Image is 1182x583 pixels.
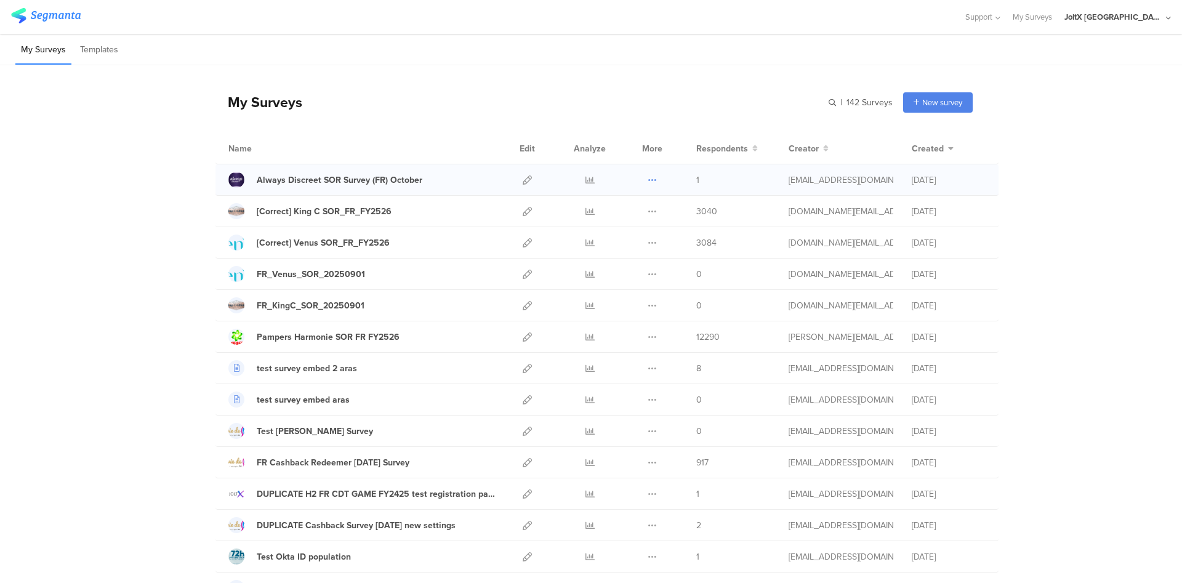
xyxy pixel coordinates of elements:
li: Templates [74,36,124,65]
span: 0 [696,268,702,281]
div: phongsawad.pp@pg.com [789,174,893,187]
div: Always Discreet SOR Survey (FR) October [257,174,422,187]
div: test survey embed 2 aras [257,362,357,375]
img: segmanta logo [11,8,81,23]
div: FR_Venus_SOR_20250901 [257,268,365,281]
a: FR_Venus_SOR_20250901 [228,266,365,282]
div: [DATE] [912,174,986,187]
div: DUPLICATE H2 FR CDT GAME FY2425 test registration page removed [257,488,496,501]
span: Created [912,142,944,155]
span: Respondents [696,142,748,155]
a: Test Okta ID population [228,549,351,565]
span: 0 [696,393,702,406]
div: ozkan.a@pg.com [789,362,893,375]
span: Creator [789,142,819,155]
a: test survey embed 2 aras [228,360,357,376]
div: Test Okta ID population [257,550,351,563]
span: 917 [696,456,709,469]
div: sampieri.j@pg.com [789,331,893,344]
div: [DATE] [912,362,986,375]
a: DUPLICATE H2 FR CDT GAME FY2425 test registration page removed [228,486,496,502]
span: 1 [696,550,699,563]
a: Always Discreet SOR Survey (FR) October [228,172,422,188]
div: debout.ld@pg.com [789,519,893,532]
div: Edit [514,133,541,164]
div: [DATE] [912,236,986,249]
div: FR_KingC_SOR_20250901 [257,299,364,312]
div: FR Cashback Redeemer MAY 25 Survey [257,456,409,469]
div: [DATE] [912,488,986,501]
div: My Surveys [215,92,302,113]
button: Creator [789,142,829,155]
span: New survey [922,97,962,108]
div: [Correct] Venus SOR_FR_FY2526 [257,236,390,249]
div: test survey embed aras [257,393,350,406]
a: Test [PERSON_NAME] Survey [228,423,373,439]
span: 8 [696,362,701,375]
li: My Surveys [15,36,71,65]
a: test survey embed aras [228,392,350,408]
div: [DATE] [912,331,986,344]
div: Analyze [571,133,608,164]
a: [Correct] King C SOR_FR_FY2526 [228,203,392,219]
div: Test Laurine Cashback Survey [257,425,373,438]
div: DUPLICATE Cashback Survey October 2024 new settings [257,519,456,532]
div: [DATE] [912,268,986,281]
span: 3040 [696,205,717,218]
div: malestic.lm@pg.com [789,456,893,469]
button: Respondents [696,142,758,155]
div: [DATE] [912,456,986,469]
div: debout.ld@pg.com [789,425,893,438]
div: [DATE] [912,519,986,532]
div: [Correct] King C SOR_FR_FY2526 [257,205,392,218]
span: Support [965,11,992,23]
div: JoltX [GEOGRAPHIC_DATA] [1064,11,1163,23]
span: 0 [696,425,702,438]
span: | [838,96,844,109]
div: [DATE] [912,393,986,406]
a: FR Cashback Redeemer [DATE] Survey [228,454,409,470]
div: [DATE] [912,550,986,563]
span: 1 [696,488,699,501]
div: [DATE] [912,205,986,218]
div: More [639,133,665,164]
div: gommers.ag@pg.com [789,268,893,281]
div: ozkan.a@pg.com [789,550,893,563]
span: 12290 [696,331,720,344]
div: [DATE] [912,299,986,312]
button: Created [912,142,954,155]
span: 2 [696,519,701,532]
a: [Correct] Venus SOR_FR_FY2526 [228,235,390,251]
div: ozkan.a@pg.com [789,393,893,406]
a: Pampers Harmonie SOR FR FY2526 [228,329,400,345]
a: DUPLICATE Cashback Survey [DATE] new settings [228,517,456,533]
div: gommers.ag@pg.com [789,299,893,312]
span: 3084 [696,236,717,249]
div: gommers.ag@pg.com [789,236,893,249]
span: 1 [696,174,699,187]
div: Name [228,142,302,155]
div: gommers.ag@pg.com [789,205,893,218]
span: 0 [696,299,702,312]
div: Pampers Harmonie SOR FR FY2526 [257,331,400,344]
div: [DATE] [912,425,986,438]
span: 142 Surveys [846,96,893,109]
div: debout.ld@pg.com [789,488,893,501]
a: FR_KingC_SOR_20250901 [228,297,364,313]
